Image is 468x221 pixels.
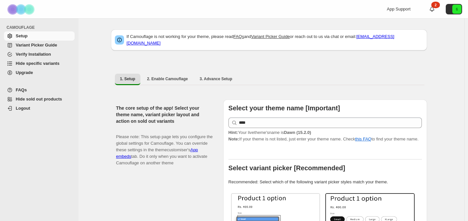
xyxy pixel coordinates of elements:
[233,34,244,39] a: FAQs
[5,0,38,18] img: Camouflage
[4,95,75,104] a: Hide sold out products
[4,104,75,113] a: Logout
[228,137,239,141] strong: Note:
[16,33,27,38] span: Setup
[228,164,345,172] b: Select variant picker [Recommended]
[452,5,461,14] span: Avatar with initials 6
[251,34,290,39] a: Variant Picker Guide
[228,130,311,135] span: Your live theme's name is
[16,70,33,75] span: Upgrade
[16,43,57,47] span: Variant Picker Guide
[127,33,423,46] p: If Camouflage is not working for your theme, please read and or reach out to us via chat or email:
[4,50,75,59] a: Verify Installation
[116,127,213,166] p: Please note: This setup page lets you configure the global settings for Camouflage. You can overr...
[16,61,60,66] span: Hide specific variants
[4,59,75,68] a: Hide specific variants
[200,76,232,82] span: 3. Advance Setup
[284,130,311,135] strong: Dawn (15.2.0)
[16,97,62,101] span: Hide sold out products
[4,85,75,95] a: FAQs
[4,68,75,77] a: Upgrade
[387,7,410,11] span: App Support
[228,104,340,112] b: Select your theme name [Important]
[4,31,75,41] a: Setup
[16,87,27,92] span: FAQs
[228,130,238,135] strong: Hint:
[429,6,435,12] a: 2
[228,129,422,142] p: If your theme is not listed, just enter your theme name. Check to find your theme name.
[16,106,30,111] span: Logout
[4,41,75,50] a: Variant Picker Guide
[120,76,135,82] span: 1. Setup
[116,105,213,124] h2: The core setup of the app! Select your theme name, variant picker layout and action on sold out v...
[147,76,188,82] span: 2. Enable Camouflage
[16,52,51,57] span: Verify Installation
[355,137,371,141] a: this FAQ
[456,7,458,11] text: 6
[7,25,75,30] span: CAMOUFLAGE
[228,179,422,185] p: Recommended: Select which of the following variant picker styles match your theme.
[446,4,462,14] button: Avatar with initials 6
[431,2,440,8] div: 2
